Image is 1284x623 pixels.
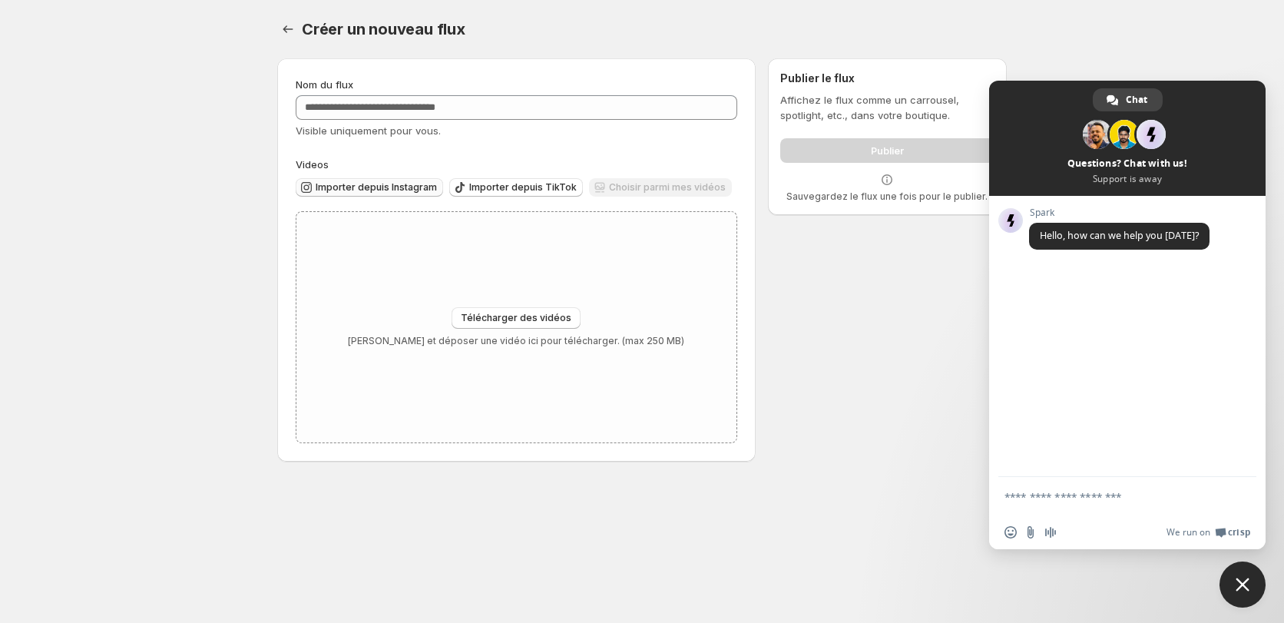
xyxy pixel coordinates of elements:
span: Télécharger des vidéos [461,312,571,324]
div: Chat [1093,88,1163,111]
button: Paramètres [277,18,299,40]
span: Spark [1029,207,1210,218]
span: Hello, how can we help you [DATE]? [1040,229,1199,242]
button: Télécharger des vidéos [452,307,581,329]
span: Chat [1126,88,1147,111]
p: Affichez le flux comme un carrousel, spotlight, etc., dans votre boutique. [780,92,994,123]
span: Visible uniquement pour vous. [296,124,441,137]
span: Videos [296,158,329,171]
p: Sauvegardez le flux une fois pour le publier. [786,191,988,203]
a: We run onCrisp [1167,526,1250,538]
div: Close chat [1219,562,1266,608]
span: Audio message [1044,526,1057,538]
span: Importer depuis TikTok [469,181,577,194]
span: Crisp [1228,526,1250,538]
span: Créer un nouveau flux [302,20,465,38]
span: Insert an emoji [1004,526,1017,538]
h2: Publier le flux [780,71,994,86]
button: Importer depuis TikTok [449,178,583,197]
span: Send a file [1024,526,1037,538]
textarea: Compose your message... [1004,490,1216,504]
span: Nom du flux [296,78,353,91]
span: We run on [1167,526,1210,538]
button: Importer depuis Instagram [296,178,443,197]
span: Importer depuis Instagram [316,181,437,194]
p: [PERSON_NAME] et déposer une vidéo ici pour télécharger. (max 250 MB) [348,335,684,347]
